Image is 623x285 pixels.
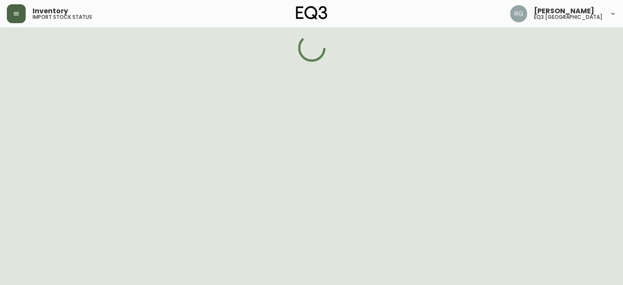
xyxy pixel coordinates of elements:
img: f6fbd925e6db440fbde9835fd887cd24 [510,5,527,22]
img: logo [296,6,328,20]
h5: import stock status [33,15,92,20]
h5: eq3 [GEOGRAPHIC_DATA] [534,15,602,20]
span: Inventory [33,8,68,15]
span: [PERSON_NAME] [534,8,594,15]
